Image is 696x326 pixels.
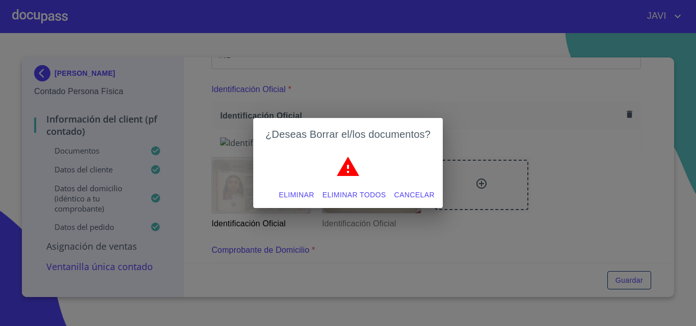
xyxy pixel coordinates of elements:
span: Cancelar [394,189,435,201]
span: Eliminar [279,189,314,201]
button: Eliminar [275,186,318,204]
h2: ¿Deseas Borrar el/los documentos? [265,126,431,142]
span: Eliminar todos [323,189,386,201]
button: Cancelar [390,186,439,204]
button: Eliminar todos [318,186,390,204]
